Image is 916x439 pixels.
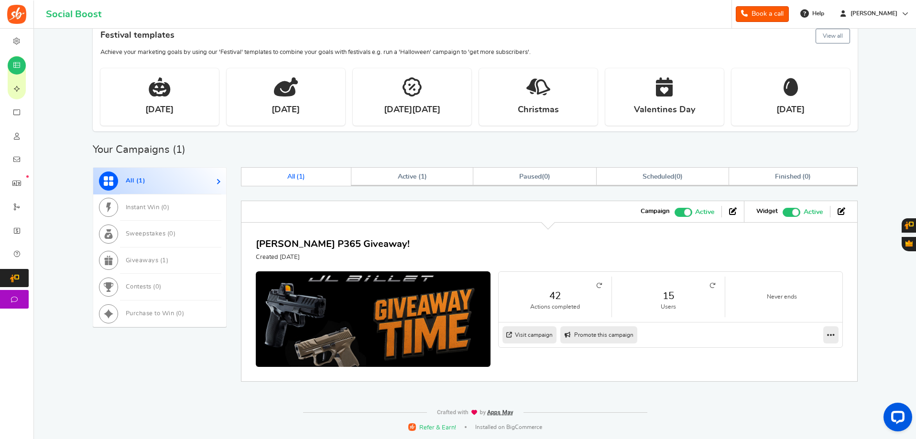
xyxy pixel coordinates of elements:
strong: Widget [756,207,778,216]
span: 1 [139,178,143,184]
span: Active [695,207,714,217]
span: Active ( ) [398,173,427,180]
strong: [DATE] [272,104,300,116]
strong: [DATE] [776,104,805,116]
span: All ( ) [287,173,305,180]
button: View all [816,29,850,43]
span: Gratisfaction [905,240,913,246]
span: 0 [169,231,174,237]
span: Scheduled [643,173,674,180]
span: Active [804,207,823,217]
span: Contests ( ) [126,284,162,290]
strong: Campaign [641,207,670,216]
h2: Your Campaigns ( ) [93,145,185,154]
span: Installed on BigCommerce [475,423,542,431]
span: ( ) [643,173,682,180]
strong: Christmas [518,104,559,116]
a: Visit campaign [502,326,556,343]
strong: [DATE][DATE] [384,104,440,116]
a: 15 [622,289,715,303]
a: Promote this campaign [560,326,637,343]
span: 1 [176,144,182,155]
span: ( ) [519,173,550,180]
small: Never ends [735,293,829,301]
p: Created [DATE] [256,253,410,262]
li: Widget activated [749,206,830,217]
span: [PERSON_NAME] [847,10,901,18]
h1: Social Boost [46,9,101,20]
img: Social Boost [7,5,26,24]
span: 0 [544,173,548,180]
h4: Festival templates [100,27,850,45]
iframe: LiveChat chat widget [876,399,916,439]
p: Achieve your marketing goals by using our 'Festival' templates to combine your goals with festiva... [100,48,850,57]
span: Purchase to Win ( ) [126,311,185,317]
a: Help [796,6,829,21]
span: Giveaways ( ) [126,257,169,264]
span: Paused [519,173,542,180]
span: Instant Win ( ) [126,204,170,211]
span: 0 [676,173,680,180]
span: 1 [421,173,425,180]
a: Book a call [736,6,789,22]
span: Help [810,10,824,18]
span: 0 [163,204,167,211]
span: 0 [178,311,182,317]
a: [PERSON_NAME] P365 Giveaway! [256,239,410,249]
img: img-footer.webp [436,409,514,416]
strong: Valentines Day [634,104,695,116]
a: 42 [508,289,602,303]
a: Refer & Earn! [408,423,456,432]
em: New [26,175,29,178]
strong: [DATE] [145,104,174,116]
span: 1 [299,173,303,180]
button: Gratisfaction [902,237,916,251]
span: All ( ) [126,178,146,184]
span: 1 [162,257,166,264]
span: 0 [805,173,808,180]
small: Users [622,303,715,311]
span: | [465,426,467,428]
small: Actions completed [508,303,602,311]
span: 0 [155,284,160,290]
span: Finished ( ) [775,173,811,180]
span: Sweepstakes ( ) [126,231,176,237]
